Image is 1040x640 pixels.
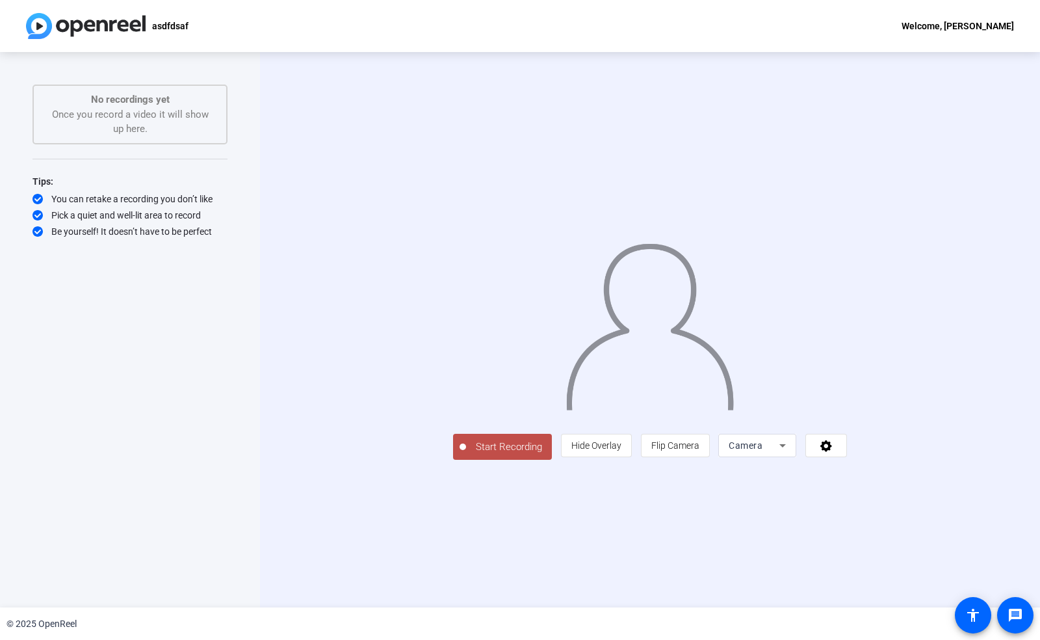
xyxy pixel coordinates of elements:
button: Flip Camera [641,434,710,457]
p: No recordings yet [47,92,213,107]
img: OpenReel logo [26,13,146,39]
span: Start Recording [466,440,552,455]
div: Welcome, [PERSON_NAME] [902,18,1014,34]
div: Tips: [32,174,227,189]
span: Hide Overlay [571,440,621,451]
div: © 2025 OpenReel [6,617,77,631]
button: Start Recording [453,434,552,460]
button: Hide Overlay [561,434,632,457]
div: Pick a quiet and well-lit area to record [32,209,227,222]
mat-icon: accessibility [965,607,981,623]
div: You can retake a recording you don’t like [32,193,227,206]
span: Camera [729,440,762,451]
p: asdfdsaf [152,18,188,34]
mat-icon: message [1007,607,1023,623]
span: Flip Camera [651,440,699,451]
div: Once you record a video it will show up here. [47,92,213,137]
img: overlay [565,233,735,410]
div: Be yourself! It doesn’t have to be perfect [32,225,227,238]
